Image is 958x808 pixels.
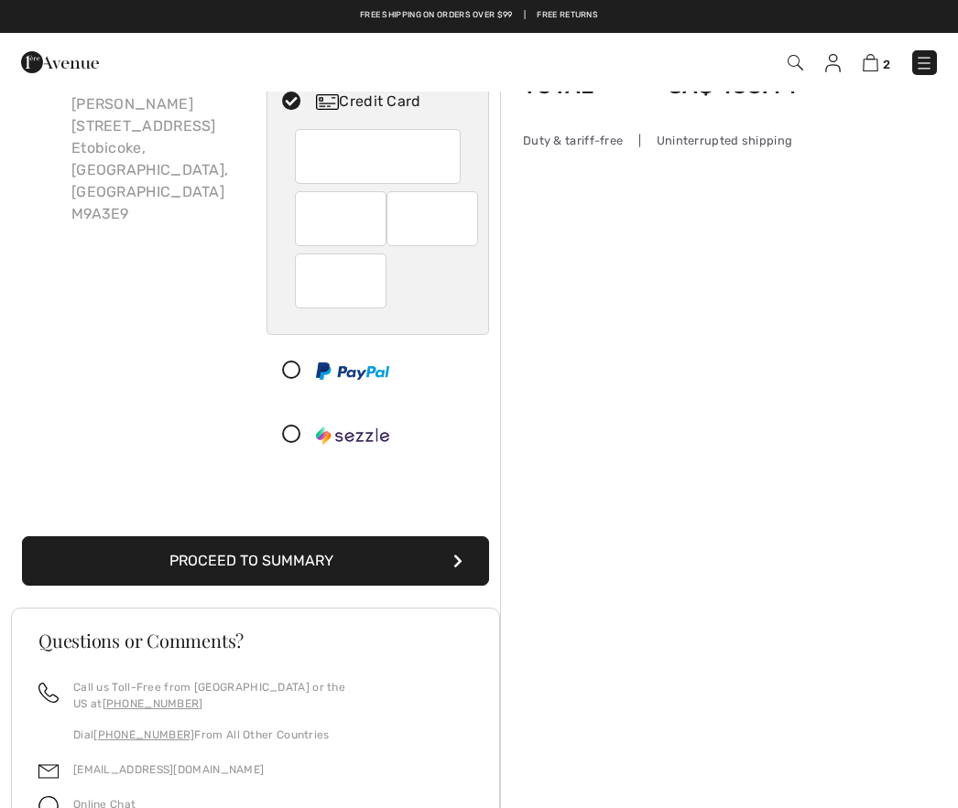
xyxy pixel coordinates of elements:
[38,631,473,650] h3: Questions or Comments?
[915,54,933,72] img: Menu
[537,9,598,22] a: Free Returns
[788,55,803,70] img: Search
[310,260,375,302] iframe: Secure Credit Card Frame - CVV
[73,727,473,743] p: Dial From All Other Countries
[57,79,245,240] div: [PERSON_NAME] [STREET_ADDRESS] Etobicoke, [GEOGRAPHIC_DATA], [GEOGRAPHIC_DATA] M9A3E9
[863,54,878,71] img: Shopping Bag
[73,763,264,776] a: [EMAIL_ADDRESS][DOMAIN_NAME]
[93,728,194,741] a: [PHONE_NUMBER]
[863,51,890,73] a: 2
[21,44,99,81] img: 1ère Avenue
[73,679,473,712] p: Call us Toll-Free from [GEOGRAPHIC_DATA] or the US at
[401,198,466,240] iframe: Secure Credit Card Frame - Expiration Year
[38,683,59,703] img: call
[523,132,798,149] div: Duty & tariff-free | Uninterrupted shipping
[316,362,389,380] img: PayPal
[21,52,99,70] a: 1ère Avenue
[825,54,841,72] img: My Info
[22,536,489,586] button: Proceed to Summary
[310,198,375,240] iframe: Secure Credit Card Frame - Expiration Month
[103,697,203,710] a: [PHONE_NUMBER]
[310,135,449,178] iframe: Secure Credit Card Frame - Credit Card Number
[316,91,476,113] div: Credit Card
[38,761,59,781] img: email
[316,426,389,445] img: Sezzle
[883,58,890,71] span: 2
[316,94,339,110] img: Credit Card
[360,9,513,22] a: Free shipping on orders over $99
[524,9,526,22] span: |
